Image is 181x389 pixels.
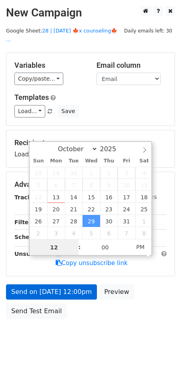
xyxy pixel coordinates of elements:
span: October 16, 2025 [100,191,118,203]
h5: Email column [97,61,167,70]
span: October 13, 2025 [47,191,65,203]
strong: Tracking [14,194,41,201]
span: November 5, 2025 [82,227,100,239]
span: : [78,239,81,255]
span: October 23, 2025 [100,203,118,215]
span: October 6, 2025 [47,179,65,191]
span: October 10, 2025 [118,179,135,191]
span: September 29, 2025 [47,167,65,179]
span: October 2, 2025 [100,167,118,179]
h5: Variables [14,61,84,70]
span: November 7, 2025 [118,227,135,239]
span: October 21, 2025 [65,203,82,215]
span: October 5, 2025 [30,179,47,191]
span: October 20, 2025 [47,203,65,215]
span: Wed [82,158,100,164]
span: September 30, 2025 [65,167,82,179]
span: Mon [47,158,65,164]
a: 28 | [DATE] 🍁x counseling🍁 ... [6,28,117,43]
span: November 4, 2025 [65,227,82,239]
span: November 3, 2025 [47,227,65,239]
span: October 22, 2025 [82,203,100,215]
h2: New Campaign [6,6,175,20]
span: November 2, 2025 [30,227,47,239]
span: Sat [135,158,153,164]
span: November 8, 2025 [135,227,153,239]
button: Save [58,105,78,118]
span: Daily emails left: 30 [121,26,175,35]
span: October 28, 2025 [65,215,82,227]
span: Click to toggle [129,239,151,255]
a: Send Test Email [6,304,67,319]
a: Templates [14,93,49,101]
small: Google Sheet: [6,28,117,43]
span: Thu [100,158,118,164]
input: Year [98,145,127,153]
h5: Recipients [14,138,167,147]
span: Fri [118,158,135,164]
a: Preview [99,284,134,300]
input: Minute [81,239,130,255]
span: October 24, 2025 [118,203,135,215]
strong: Filters [14,219,35,225]
span: October 29, 2025 [82,215,100,227]
span: October 31, 2025 [118,215,135,227]
span: October 19, 2025 [30,203,47,215]
a: Send on [DATE] 12:00pm [6,284,97,300]
a: Copy unsubscribe link [56,259,128,267]
span: October 26, 2025 [30,215,47,227]
strong: Schedule [14,234,43,240]
span: Sun [30,158,47,164]
input: Hour [30,239,78,255]
span: October 25, 2025 [135,203,153,215]
span: October 14, 2025 [65,191,82,203]
span: October 30, 2025 [100,215,118,227]
span: October 11, 2025 [135,179,153,191]
a: Copy/paste... [14,73,63,85]
span: Tue [65,158,82,164]
span: November 6, 2025 [100,227,118,239]
span: October 17, 2025 [118,191,135,203]
span: October 18, 2025 [135,191,153,203]
span: October 3, 2025 [118,167,135,179]
iframe: Chat Widget [141,351,181,389]
span: October 9, 2025 [100,179,118,191]
div: Loading... [14,138,167,159]
span: October 12, 2025 [30,191,47,203]
a: Load... [14,105,45,118]
span: October 1, 2025 [82,167,100,179]
span: October 4, 2025 [135,167,153,179]
span: October 7, 2025 [65,179,82,191]
span: September 28, 2025 [30,167,47,179]
strong: Unsubscribe [14,251,54,257]
label: UTM Codes [125,193,157,201]
h5: Advanced [14,180,167,189]
span: October 27, 2025 [47,215,65,227]
a: Daily emails left: 30 [121,28,175,34]
span: November 1, 2025 [135,215,153,227]
span: October 8, 2025 [82,179,100,191]
span: October 15, 2025 [82,191,100,203]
